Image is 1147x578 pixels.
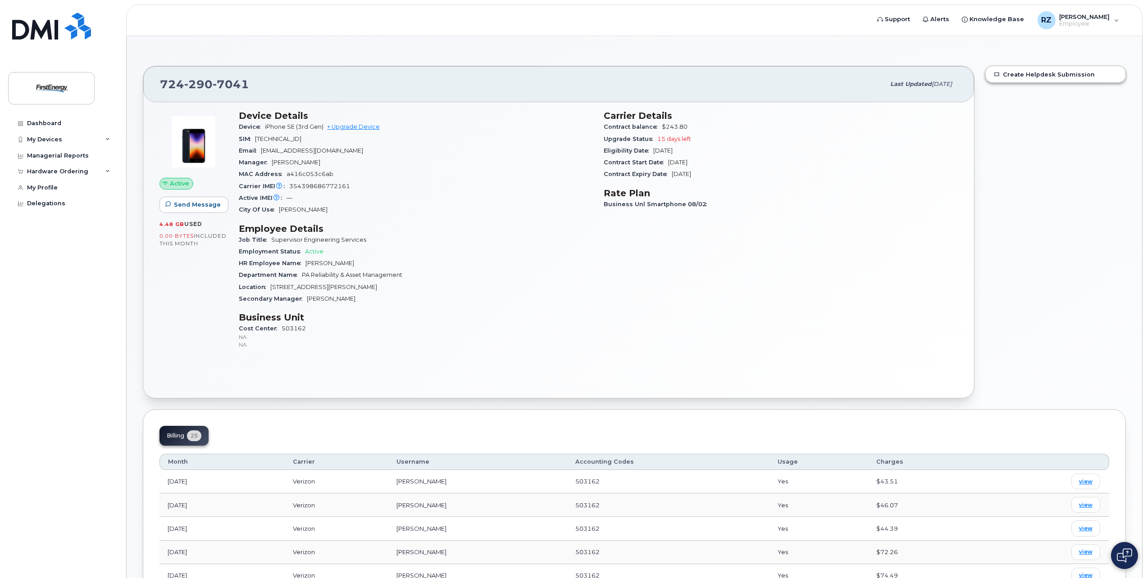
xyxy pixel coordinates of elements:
[575,548,600,555] span: 503162
[272,159,320,166] span: [PERSON_NAME]
[932,81,952,87] span: [DATE]
[305,248,323,255] span: Active
[1079,524,1092,533] span: view
[239,194,287,201] span: Active IMEI
[159,541,285,564] td: [DATE]
[1117,548,1132,563] img: Open chat
[167,115,221,169] img: image20231002-3703462-1angbar.jpeg
[868,454,985,470] th: Charges
[285,541,388,564] td: Verizon
[285,470,388,493] td: Verizon
[159,197,228,213] button: Send Message
[239,260,305,266] span: HR Employee Name
[604,171,672,177] span: Contract Expiry Date
[604,159,668,166] span: Contract Start Date
[239,248,305,255] span: Employment Status
[575,501,600,509] span: 503162
[388,470,567,493] td: [PERSON_NAME]
[604,123,662,130] span: Contract balance
[159,470,285,493] td: [DATE]
[769,454,868,470] th: Usage
[239,159,272,166] span: Manager
[239,206,279,213] span: City Of Use
[1079,478,1092,486] span: view
[239,223,593,234] h3: Employee Details
[279,206,328,213] span: [PERSON_NAME]
[255,135,301,142] span: [TECHNICAL_ID]
[159,517,285,540] td: [DATE]
[159,233,194,239] span: 0.00 Bytes
[575,525,600,532] span: 503162
[239,171,287,177] span: MAC Address
[239,284,270,290] span: Location
[1071,497,1100,513] a: view
[575,478,600,485] span: 503162
[604,188,958,199] h3: Rate Plan
[769,517,868,540] td: Yes
[159,454,285,470] th: Month
[261,147,363,154] span: [EMAIL_ADDRESS][DOMAIN_NAME]
[159,493,285,517] td: [DATE]
[239,110,593,121] h3: Device Details
[170,179,189,188] span: Active
[287,194,292,201] span: —
[876,477,977,486] div: $43.51
[159,221,184,227] span: 4.48 GB
[239,325,593,348] span: 503162
[285,454,388,470] th: Carrier
[265,123,323,130] span: iPhone SE (3rd Gen)
[604,201,711,208] span: Business Unl Smartphone 08/02
[653,147,673,154] span: [DATE]
[213,77,249,91] span: 7041
[285,517,388,540] td: Verizon
[876,501,977,510] div: $46.07
[388,493,567,517] td: [PERSON_NAME]
[1071,520,1100,536] a: view
[604,147,653,154] span: Eligibility Date
[657,135,691,142] span: 15 days left
[239,147,261,154] span: Email
[876,548,977,556] div: $72.26
[890,81,932,87] span: Last updated
[239,312,593,323] h3: Business Unit
[271,236,366,243] span: Supervisor Engineering Services
[239,123,265,130] span: Device
[769,493,868,517] td: Yes
[327,123,380,130] a: + Upgrade Device
[174,200,221,209] span: Send Message
[769,470,868,493] td: Yes
[388,517,567,540] td: [PERSON_NAME]
[388,454,567,470] th: Username
[160,77,249,91] span: 724
[239,183,289,190] span: Carrier IMEI
[604,135,657,142] span: Upgrade Status
[287,171,333,177] span: a416c053c6ab
[769,541,868,564] td: Yes
[1071,474,1100,489] a: view
[289,183,350,190] span: 354398686772161
[672,171,691,177] span: [DATE]
[239,333,593,341] p: NA
[668,159,687,166] span: [DATE]
[270,284,377,290] span: [STREET_ADDRESS][PERSON_NAME]
[302,271,402,278] span: PA Reliability & Asset Management
[239,236,271,243] span: Job Title
[1079,501,1092,509] span: view
[986,66,1125,82] a: Create Helpdesk Submission
[1079,548,1092,556] span: view
[567,454,769,470] th: Accounting Codes
[184,221,202,227] span: used
[239,341,593,348] p: NA
[662,123,687,130] span: $243.80
[285,493,388,517] td: Verizon
[239,295,307,302] span: Secondary Manager
[184,77,213,91] span: 290
[305,260,354,266] span: [PERSON_NAME]
[1071,544,1100,560] a: view
[307,295,355,302] span: [PERSON_NAME]
[239,271,302,278] span: Department Name
[239,325,282,332] span: Cost Center
[876,524,977,533] div: $44.39
[239,135,255,142] span: SIM
[604,110,958,121] h3: Carrier Details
